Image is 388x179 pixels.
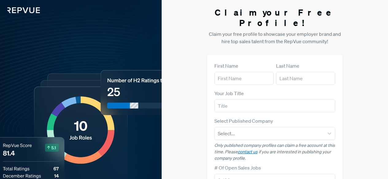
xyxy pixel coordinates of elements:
[276,62,299,69] label: Last Name
[276,72,335,85] input: Last Name
[238,149,258,155] a: contact us
[214,142,336,162] p: Only published company profiles can claim a free account at this time. Please if you are interest...
[214,99,336,112] input: Title
[214,72,274,85] input: First Name
[214,90,244,97] label: Your Job Title
[207,30,343,45] p: Claim your free profile to showcase your employer brand and hire top sales talent from the RepVue...
[207,7,343,28] h3: Claim your Free Profile!
[214,164,261,171] label: # Of Open Sales Jobs
[214,62,238,69] label: First Name
[214,117,273,125] label: Select Published Company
